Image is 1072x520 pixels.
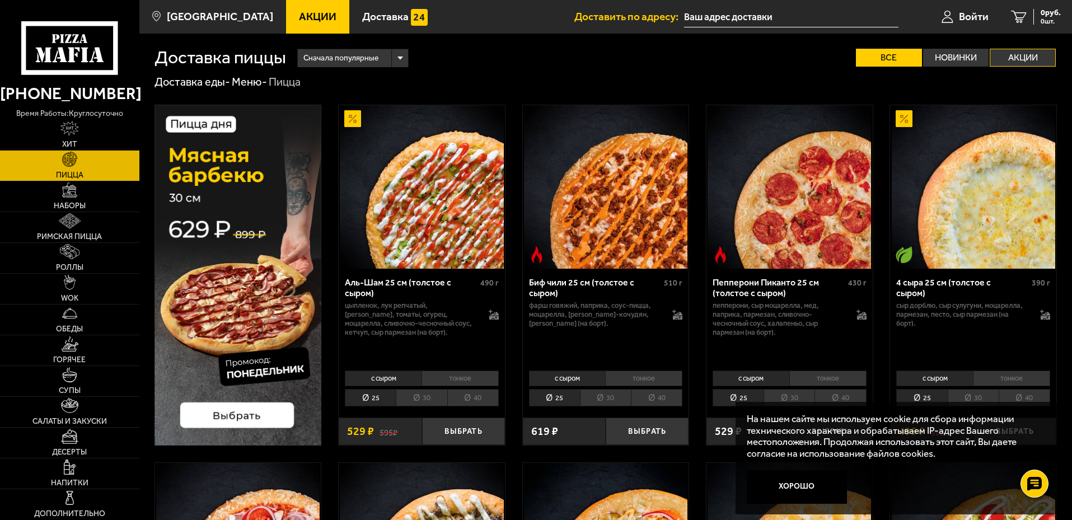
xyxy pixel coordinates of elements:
li: тонкое [605,371,682,386]
label: Все [856,49,922,67]
a: Острое блюдоПепперони Пиканто 25 см (толстое с сыром) [706,105,873,269]
img: Акционный [896,110,912,127]
div: Пицца [269,75,301,90]
img: Биф чили 25 см (толстое с сыром) [524,105,687,269]
span: Сначала популярные [303,48,378,69]
li: с сыром [896,371,973,386]
img: Вегетарианское блюдо [896,246,912,263]
button: Выбрать [606,418,689,445]
p: цыпленок, лук репчатый, [PERSON_NAME], томаты, огурец, моцарелла, сливочно-чесночный соус, кетчуп... [345,301,478,337]
span: Доставить по адресу: [574,11,684,22]
a: АкционныйВегетарианское блюдо4 сыра 25 см (толстое с сыром) [890,105,1056,269]
span: Роллы [56,264,83,271]
span: 0 руб. [1041,9,1061,17]
span: Наборы [54,202,86,210]
span: 430 г [848,278,867,288]
p: сыр дорблю, сыр сулугуни, моцарелла, пармезан, песто, сыр пармезан (на борт). [896,301,1029,328]
img: Акционный [344,110,361,127]
p: пепперони, сыр Моцарелла, мед, паприка, пармезан, сливочно-чесночный соус, халапеньо, сыр пармеза... [713,301,845,337]
li: 25 [896,389,947,406]
span: Горячее [53,356,86,364]
li: 30 [764,389,814,406]
li: 25 [345,389,396,406]
li: тонкое [973,371,1050,386]
li: 25 [529,389,580,406]
img: Острое блюдо [712,246,729,263]
li: тонкое [422,371,499,386]
li: 30 [396,389,447,406]
img: Аль-Шам 25 см (толстое с сыром) [340,105,503,269]
img: Пепперони Пиканто 25 см (толстое с сыром) [708,105,871,269]
a: АкционныйАль-Шам 25 см (толстое с сыром) [339,105,505,269]
li: 40 [814,389,866,406]
div: Биф чили 25 см (толстое с сыром) [529,277,662,298]
li: с сыром [713,371,789,386]
li: 30 [580,389,631,406]
span: Напитки [51,479,88,487]
span: Салаты и закуски [32,418,107,425]
li: с сыром [345,371,422,386]
span: Доставка [362,11,409,22]
span: Десерты [52,448,87,456]
h1: Доставка пиццы [155,49,286,67]
li: 40 [999,389,1050,406]
span: Хит [62,140,77,148]
span: Пицца [56,171,83,179]
a: Меню- [232,75,267,88]
p: На нашем сайте мы используем cookie для сбора информации технического характера и обрабатываем IP... [747,413,1040,460]
label: Новинки [923,49,989,67]
span: 390 г [1032,278,1050,288]
a: Острое блюдоБиф чили 25 см (толстое с сыром) [523,105,689,269]
span: [GEOGRAPHIC_DATA] [167,11,273,22]
div: Пепперони Пиканто 25 см (толстое с сыром) [713,277,845,298]
span: 529 ₽ [347,426,374,437]
li: 25 [713,389,764,406]
span: Супы [59,387,81,395]
li: 30 [948,389,999,406]
span: Римская пицца [37,233,102,241]
label: Акции [990,49,1056,67]
input: Ваш адрес доставки [684,7,898,27]
span: Акции [299,11,336,22]
span: WOK [61,294,78,302]
span: 619 ₽ [531,426,558,437]
div: Аль-Шам 25 см (толстое с сыром) [345,277,478,298]
img: 4 сыра 25 см (толстое с сыром) [892,105,1055,269]
a: Доставка еды- [155,75,230,88]
span: Дополнительно [34,510,105,518]
li: тонкое [789,371,867,386]
li: 40 [631,389,682,406]
span: 529 ₽ [715,426,742,437]
button: Выбрать [422,418,505,445]
li: с сыром [529,371,606,386]
div: 4 сыра 25 см (толстое с сыром) [896,277,1029,298]
span: Войти [959,11,989,22]
li: 40 [447,389,499,406]
img: 15daf4d41897b9f0e9f617042186c801.svg [411,9,428,26]
span: 0 шт. [1041,18,1061,25]
img: Острое блюдо [528,246,545,263]
p: фарш говяжий, паприка, соус-пицца, моцарелла, [PERSON_NAME]-кочудян, [PERSON_NAME] (на борт). [529,301,662,328]
span: Обеды [56,325,83,333]
span: 490 г [480,278,499,288]
s: 595 ₽ [380,426,397,437]
button: Хорошо [747,470,848,504]
span: 510 г [664,278,682,288]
